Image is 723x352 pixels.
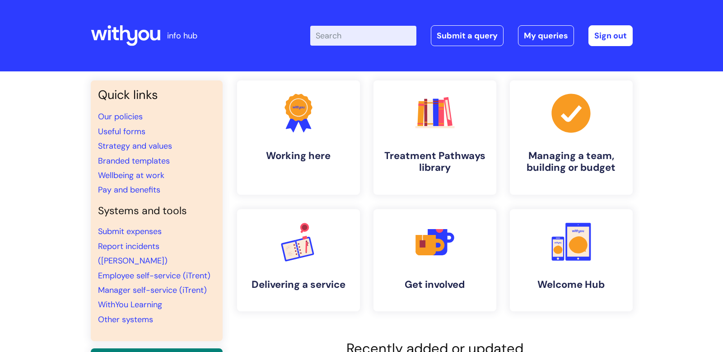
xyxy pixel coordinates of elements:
a: Other systems [98,314,153,325]
a: Welcome Hub [510,209,633,311]
h4: Treatment Pathways library [381,150,489,174]
a: Sign out [588,25,633,46]
a: Pay and benefits [98,184,160,195]
h4: Delivering a service [244,279,353,291]
h3: Quick links [98,88,215,102]
a: Submit a query [431,25,504,46]
a: Submit expenses [98,226,162,237]
h4: Working here [244,150,353,162]
a: WithYou Learning [98,299,162,310]
h4: Managing a team, building or budget [517,150,625,174]
a: Wellbeing at work [98,170,164,181]
a: Useful forms [98,126,145,137]
h4: Get involved [381,279,489,291]
input: Search [310,26,416,46]
a: Employee self-service (iTrent) [98,270,210,281]
a: Treatment Pathways library [373,80,496,195]
a: Manager self-service (iTrent) [98,285,207,296]
a: Branded templates [98,155,170,166]
a: Strategy and values [98,141,172,151]
h4: Systems and tools [98,205,215,217]
div: | - [310,25,633,46]
a: Report incidents ([PERSON_NAME]) [98,241,168,266]
a: Our policies [98,111,143,122]
h4: Welcome Hub [517,279,625,291]
a: My queries [518,25,574,46]
a: Managing a team, building or budget [510,80,633,195]
a: Delivering a service [237,209,360,311]
a: Get involved [373,209,496,311]
a: Working here [237,80,360,195]
p: info hub [167,28,197,43]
